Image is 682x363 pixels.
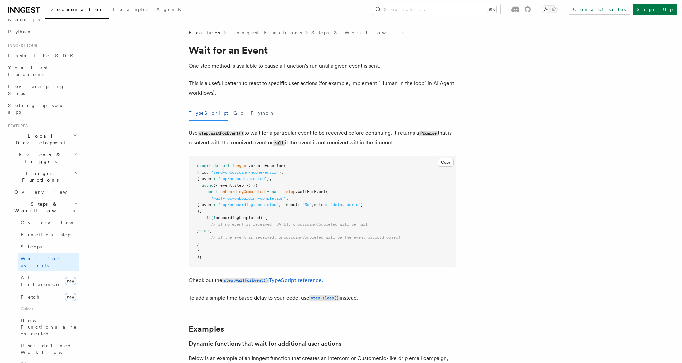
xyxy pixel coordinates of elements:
[189,276,456,285] p: Check out the
[189,44,456,56] h1: Wait for an Event
[267,176,269,181] span: }
[286,189,295,194] span: step
[5,80,79,99] a: Leveraging Steps
[18,290,79,304] a: Fetchnew
[189,79,456,98] p: This is a useful pattern to react to specific user actions (for example, implement "Human in the ...
[272,189,283,194] span: await
[251,183,255,188] span: =>
[5,130,79,149] button: Local Development
[189,29,220,36] span: Features
[569,4,630,15] a: Contact sales
[314,202,326,207] span: match
[18,229,79,241] a: Function steps
[152,2,196,18] a: AgentKit
[279,170,281,175] span: }
[213,183,232,188] span: ({ event
[14,189,83,195] span: Overview
[21,294,40,300] span: Fetch
[213,176,216,181] span: :
[419,131,438,136] code: Promise
[281,202,298,207] span: timeout
[234,183,251,188] span: step })
[286,196,288,201] span: ,
[309,295,340,301] a: step.sleep()
[372,4,500,15] button: Search...⌘K
[197,241,199,246] span: }
[255,183,258,188] span: {
[213,163,230,168] span: default
[8,17,40,22] span: Node.js
[65,277,76,285] span: new
[12,201,75,214] span: Steps & Workflows
[5,123,28,129] span: Features
[49,7,105,12] span: Documentation
[18,241,79,253] a: Sleeps
[189,61,456,71] p: One step method is available to pause a Function's run until a given event is sent.
[213,202,216,207] span: :
[8,84,65,96] span: Leveraging Steps
[438,158,454,167] button: Copy
[232,163,248,168] span: inngest
[312,202,314,207] span: ,
[5,43,37,48] span: Inngest tour
[197,209,202,214] span: );
[206,215,211,220] span: if
[189,128,456,148] p: Use to wait for a particular event to be received before continuing. It returns a that is resolve...
[5,99,79,118] a: Setting up your app
[5,170,72,183] span: Inngest Functions
[197,176,213,181] span: { event
[189,324,224,334] a: Examples
[197,248,199,253] span: }
[18,217,79,229] a: Overview
[211,235,401,240] span: // if the event is received, onboardingCompleted will be the event payload object
[295,189,326,194] span: .waitForEvent
[269,176,272,181] span: ,
[5,133,73,146] span: Local Development
[8,65,48,77] span: Your first Functions
[5,149,79,167] button: Events & Triggers
[233,106,245,121] button: Go
[65,293,76,301] span: new
[211,222,368,227] span: // if no event is received [DATE], onboardingCompleted will be null
[5,62,79,80] a: Your first Functions
[206,170,209,175] span: :
[211,215,213,220] span: (
[633,4,677,15] a: Sign Up
[326,189,328,194] span: (
[198,131,244,136] code: step.waitForEvent()
[267,189,269,194] span: =
[197,163,211,168] span: export
[8,103,66,115] span: Setting up your app
[273,140,285,146] code: null
[18,304,79,314] span: Guides
[21,343,81,355] span: User-defined Workflows
[5,26,79,38] a: Python
[309,295,340,301] code: step.sleep()
[213,215,216,220] span: !
[189,339,341,348] a: Dynamic functions that wait for additional user actions
[5,167,79,186] button: Inngest Functions
[326,202,328,207] span: :
[279,202,281,207] span: ,
[222,277,323,283] a: step.waitForEvent()TypeScript reference.
[189,293,456,303] p: To add a simple time based delay to your code, use instead.
[113,7,148,12] span: Examples
[5,14,79,26] a: Node.js
[222,278,269,283] code: step.waitForEvent()
[21,275,60,287] span: AI Inference
[189,106,228,121] button: TypeScript
[199,228,209,233] span: else
[487,6,496,13] kbd: ⌘K
[18,314,79,340] a: How Functions are executed
[542,5,558,13] button: Toggle dark mode
[5,50,79,62] a: Install the SDK
[361,202,363,207] span: }
[281,170,283,175] span: ,
[8,53,77,58] span: Install the SDK
[229,29,302,36] a: Inngest Functions
[21,318,77,336] span: How Functions are executed
[21,220,90,225] span: Overview
[311,29,404,36] a: Steps & Workflows
[45,2,109,19] a: Documentation
[8,29,32,34] span: Python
